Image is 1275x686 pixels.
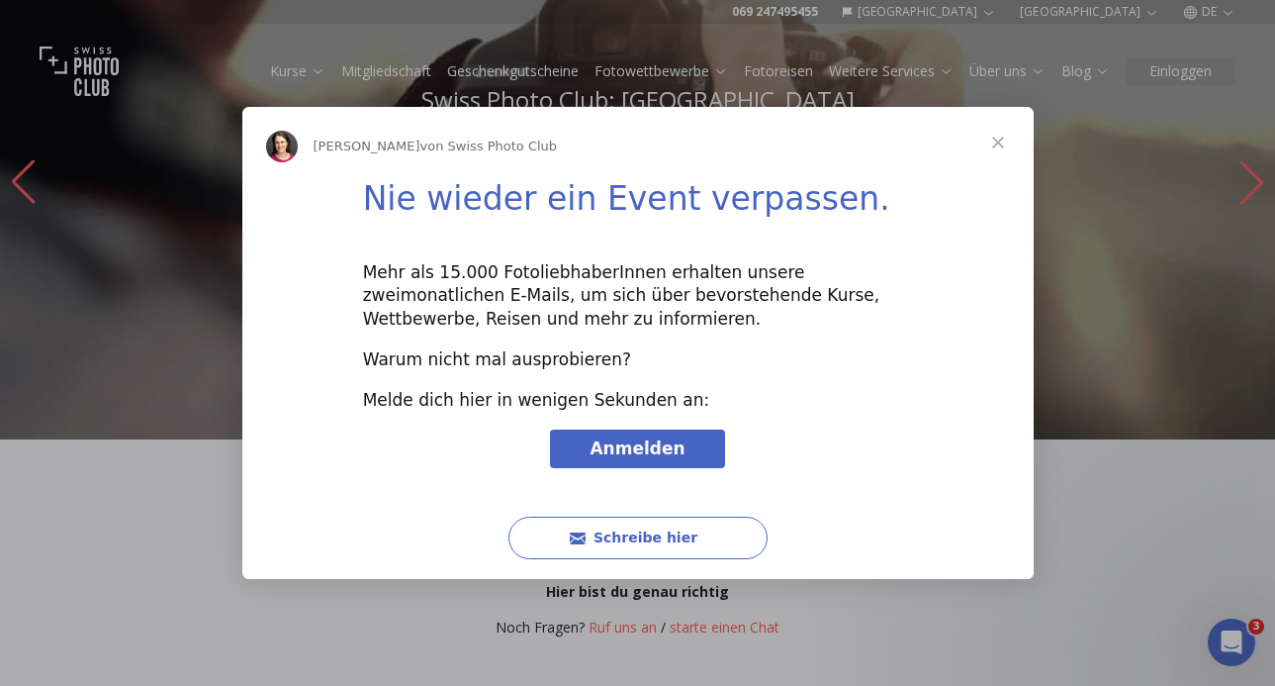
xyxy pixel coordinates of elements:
[590,439,684,458] span: Anmelden
[363,389,913,413] div: Melde dich hier in wenigen Sekunden an:
[962,107,1034,178] span: Schließen
[266,131,298,162] img: Profile image for Joan
[550,430,724,469] a: Anmelden
[420,139,558,153] span: von Swiss Photo Club
[314,139,420,153] span: [PERSON_NAME]
[363,261,913,332] div: Mehr als 15.000 FotoliebhaberInnen erhalten unsere zweimonatlichen E-Mails, um sich über bevorste...
[508,517,768,559] button: Schreibe hier
[363,348,913,372] div: Warum nicht mal ausprobieren?
[363,179,913,232] h1: Nie wieder ein Event verpassen.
